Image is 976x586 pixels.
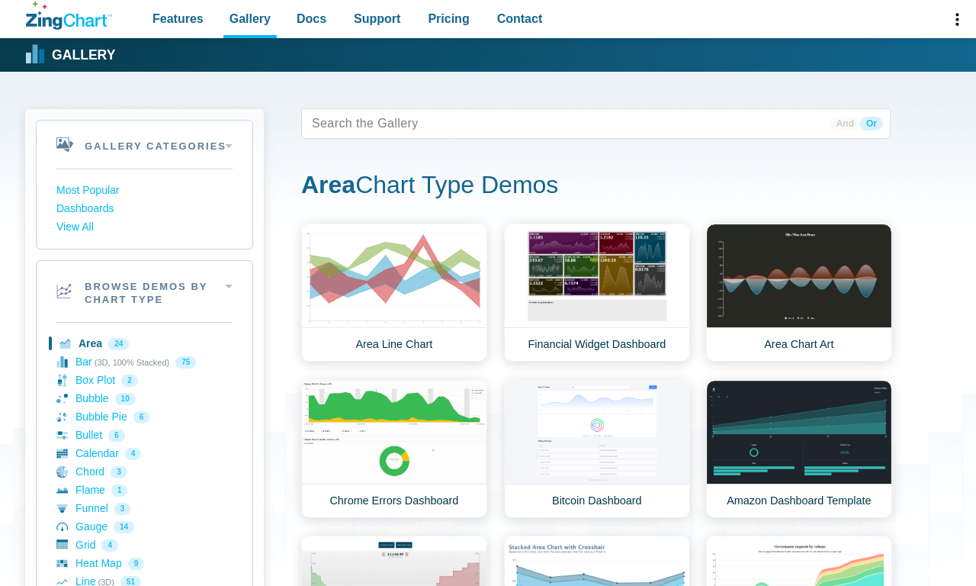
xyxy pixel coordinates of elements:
a: Financial Widget Dashboard [504,224,690,362]
span: Docs [297,8,326,29]
a: Gallery [26,43,115,66]
span: Or [860,117,883,130]
a: Area Chart Art [706,224,892,362]
a: Bitcoin Dashboard [504,380,690,518]
a: Chrome Errors Dashboard [301,380,487,518]
a: Area Line Chart [301,224,487,362]
a: Most Popular [56,182,233,200]
span: And [830,117,860,130]
span: Contact [497,8,543,29]
h2: Gallery Categories [37,121,252,169]
a: Amazon Dashboard Template [706,380,892,518]
span: Gallery [230,8,271,29]
a: View All [56,218,233,237]
a: ZingChart Logo. Click to return to the homepage [26,2,112,30]
h1: Chart Type Demos [301,169,891,204]
a: Dashboards [56,200,233,218]
strong: Gallery [52,49,115,63]
span: Features [152,8,204,29]
span: Support [354,8,400,29]
span: Pricing [428,8,469,29]
h2: Browse Demos By Chart Type [37,261,252,322]
strong: Area [301,171,355,198]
